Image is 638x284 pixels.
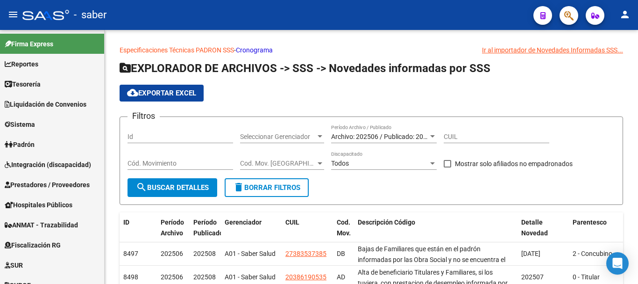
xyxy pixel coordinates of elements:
[225,273,276,281] span: A01 - Saber Salud
[5,240,61,250] span: Fiscalización RG
[5,119,35,130] span: Sistema
[161,273,183,281] span: 202506
[7,9,19,20] mat-icon: menu
[120,45,623,55] p: -
[128,109,160,123] h3: Filtros
[127,87,138,98] mat-icon: cloud_download
[190,212,221,254] datatable-header-cell: Período Publicado
[5,59,38,69] span: Reportes
[225,178,309,197] button: Borrar Filtros
[358,218,415,226] span: Descripción Código
[5,160,91,170] span: Integración (discapacidad)
[5,260,23,270] span: SUR
[233,182,244,193] mat-icon: delete
[455,158,573,169] span: Mostrar solo afiliados no empadronados
[521,250,540,257] span: [DATE]
[5,99,86,109] span: Liquidación de Convenios
[240,133,316,141] span: Seleccionar Gerenciador
[161,250,183,257] span: 202506
[136,182,147,193] mat-icon: search
[5,200,72,210] span: Hospitales Públicos
[5,39,53,49] span: Firma Express
[236,46,273,54] a: Cronograma
[127,89,196,97] span: Exportar EXCEL
[5,139,35,150] span: Padrón
[120,212,157,254] datatable-header-cell: ID
[521,218,548,237] span: Detalle Novedad
[331,133,438,140] span: Archivo: 202506 / Publicado: 202508
[573,218,607,226] span: Parentesco
[521,273,544,281] span: 202507
[482,45,623,55] div: Ir al importador de Novedades Informadas SSS...
[157,212,190,254] datatable-header-cell: Período Archivo
[123,250,138,257] span: 8497
[337,273,345,281] span: AD
[354,212,517,254] datatable-header-cell: Descripción Código
[337,250,345,257] span: DB
[120,46,234,54] a: Especificaciones Técnicas PADRON SSS
[74,5,106,25] span: - saber
[337,218,351,237] span: Cod. Mov.
[606,252,629,275] div: Open Intercom Messenger
[282,212,333,254] datatable-header-cell: CUIL
[161,218,184,237] span: Período Archivo
[193,218,223,237] span: Período Publicado
[285,250,326,257] span: 27383537385
[136,183,209,192] span: Buscar Detalles
[619,9,631,20] mat-icon: person
[120,62,490,75] span: EXPLORADOR DE ARCHIVOS -> SSS -> Novedades informadas por SSS
[569,212,620,254] datatable-header-cell: Parentesco
[225,218,262,226] span: Gerenciador
[331,160,349,167] span: Todos
[193,273,216,281] span: 202508
[221,212,282,254] datatable-header-cell: Gerenciador
[517,212,569,254] datatable-header-cell: Detalle Novedad
[123,273,138,281] span: 8498
[120,85,204,102] button: Exportar EXCEL
[5,79,41,89] span: Tesorería
[240,160,316,167] span: Cod. Mov. [GEOGRAPHIC_DATA]
[225,250,276,257] span: A01 - Saber Salud
[128,178,217,197] button: Buscar Detalles
[285,218,299,226] span: CUIL
[5,180,90,190] span: Prestadores / Proveedores
[333,212,354,254] datatable-header-cell: Cod. Mov.
[285,273,326,281] span: 20386190535
[573,250,612,257] span: 2 - Concubino
[5,220,78,230] span: ANMAT - Trazabilidad
[233,183,300,192] span: Borrar Filtros
[573,273,600,281] span: 0 - Titular
[193,250,216,257] span: 202508
[123,218,129,226] span: ID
